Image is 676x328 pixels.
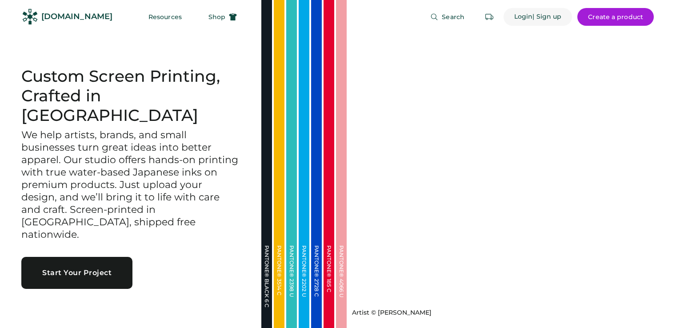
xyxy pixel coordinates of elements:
[138,8,192,26] button: Resources
[420,8,475,26] button: Search
[348,305,432,317] a: Artist © [PERSON_NAME]
[208,14,225,20] span: Shop
[442,14,464,20] span: Search
[21,67,240,125] h1: Custom Screen Printing, Crafted in [GEOGRAPHIC_DATA]
[41,11,112,22] div: [DOMAIN_NAME]
[577,8,654,26] button: Create a product
[532,12,561,21] div: | Sign up
[352,308,432,317] div: Artist © [PERSON_NAME]
[514,12,533,21] div: Login
[21,257,132,289] button: Start Your Project
[22,9,38,24] img: Rendered Logo - Screens
[21,129,240,240] h3: We help artists, brands, and small businesses turn great ideas into better apparel. Our studio of...
[480,8,498,26] button: Retrieve an order
[198,8,248,26] button: Shop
